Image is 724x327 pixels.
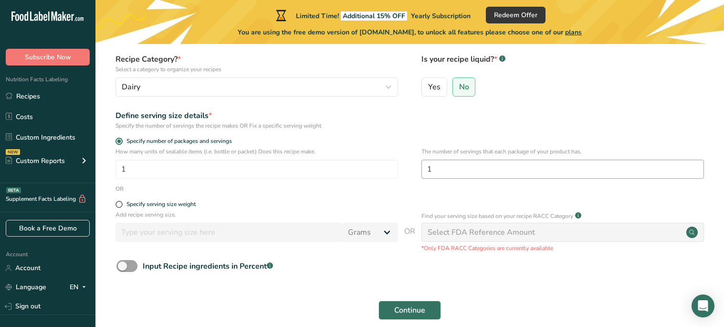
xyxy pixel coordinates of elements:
[6,220,90,237] a: Book a Free Demo
[486,7,546,23] button: Redeem Offer
[6,156,65,166] div: Custom Reports
[143,261,273,272] div: Input Recipe ingredients in Percent
[421,244,704,252] p: *Only FDA RACC Categories are currently available
[115,65,398,74] p: Select a category to organize your recipes
[341,11,407,21] span: Additional 15% OFF
[421,147,704,156] p: The number of servings that each package of your product has.
[115,77,398,97] button: Dairy
[428,227,535,238] div: Select FDA Reference Amount
[25,52,71,62] span: Subscribe Now
[115,210,398,219] p: Add recipe serving size.
[123,138,232,145] span: Specify number of packages and servings
[115,121,398,130] div: Specify the number of servings the recipe makes OR Fix a specific serving weight
[459,82,469,92] span: No
[6,149,20,155] div: NEW
[115,185,124,193] div: OR
[565,28,582,37] span: plans
[394,305,425,316] span: Continue
[126,201,196,208] div: Specify serving size weight
[115,147,398,156] p: How many units of sealable items (i.e. bottle or packet) Does this recipe make.
[494,10,537,20] span: Redeem Offer
[115,54,398,74] label: Recipe Category?
[238,27,582,37] span: You are using the free demo version of [DOMAIN_NAME], to unlock all features please choose one of...
[428,82,441,92] span: Yes
[404,226,415,252] span: OR
[411,11,471,21] span: Yearly Subscription
[692,294,714,317] div: Open Intercom Messenger
[122,81,140,93] span: Dairy
[378,301,441,320] button: Continue
[274,10,471,21] div: Limited Time!
[421,54,704,74] label: Is your recipe liquid?
[421,212,573,220] p: Find your serving size based on your recipe RACC Category
[115,110,398,121] div: Define serving size details
[6,187,21,193] div: BETA
[115,223,342,242] input: Type your serving size here
[6,279,46,295] a: Language
[6,49,90,65] button: Subscribe Now
[70,282,90,293] div: EN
